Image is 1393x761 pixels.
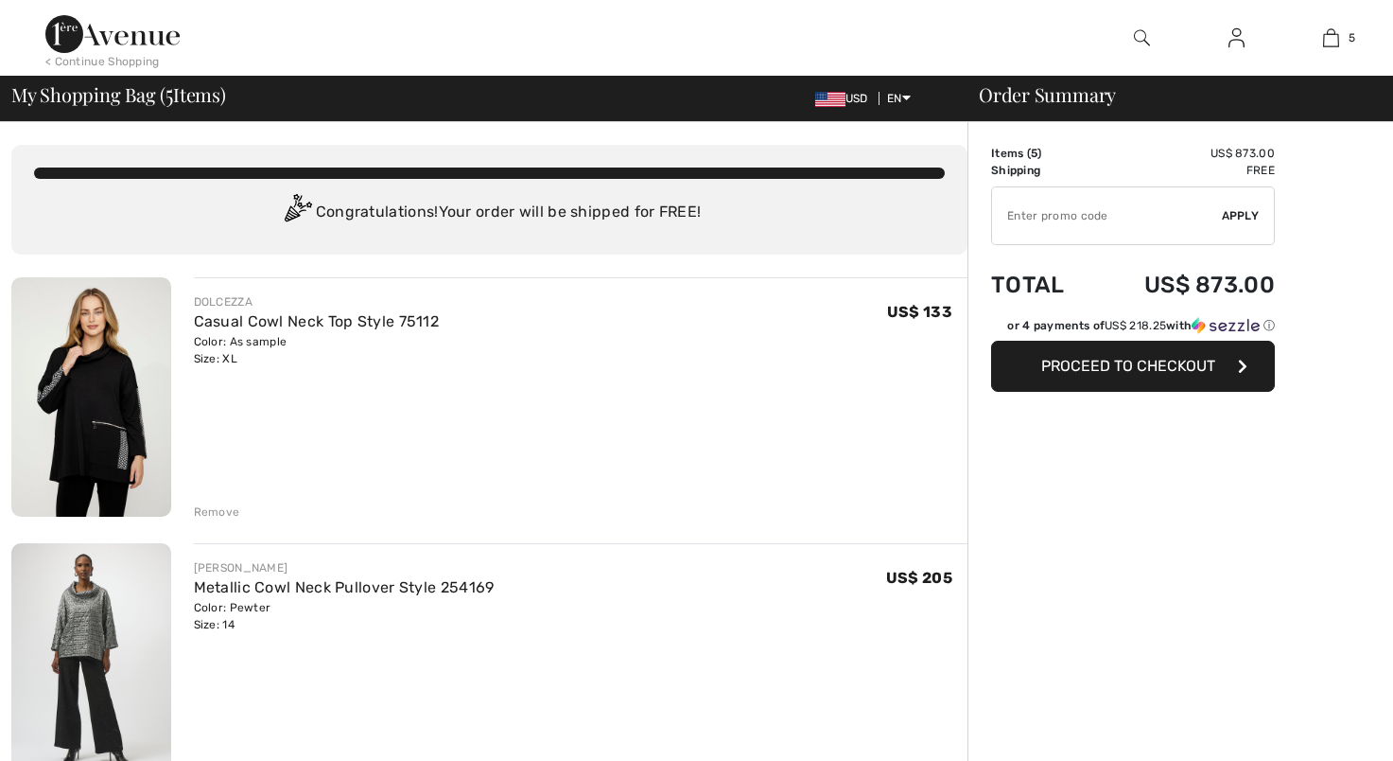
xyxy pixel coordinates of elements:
[1093,253,1275,317] td: US$ 873.00
[45,53,160,70] div: < Continue Shopping
[45,15,180,53] img: 1ère Avenue
[1007,317,1275,334] div: or 4 payments of with
[887,303,952,321] span: US$ 133
[11,85,226,104] span: My Shopping Bag ( Items)
[815,92,876,105] span: USD
[1192,317,1260,334] img: Sezzle
[194,312,440,330] a: Casual Cowl Neck Top Style 75112
[1323,27,1339,49] img: My Bag
[886,569,952,587] span: US$ 205
[815,92,845,107] img: US Dollar
[11,277,171,517] img: Casual Cowl Neck Top Style 75112
[1031,147,1037,160] span: 5
[1349,29,1355,46] span: 5
[194,578,495,596] a: Metallic Cowl Neck Pullover Style 254169
[1105,319,1166,332] span: US$ 218.25
[1041,357,1215,375] span: Proceed to Checkout
[1093,162,1275,179] td: Free
[887,92,911,105] span: EN
[194,333,440,367] div: Color: As sample Size: XL
[956,85,1382,104] div: Order Summary
[1213,27,1260,50] a: Sign In
[194,599,495,633] div: Color: Pewter Size: 14
[991,341,1275,392] button: Proceed to Checkout
[194,504,240,521] div: Remove
[991,162,1093,179] td: Shipping
[278,194,316,232] img: Congratulation2.svg
[991,317,1275,341] div: or 4 payments ofUS$ 218.25withSezzle Click to learn more about Sezzle
[1134,27,1150,49] img: search the website
[34,194,945,232] div: Congratulations! Your order will be shipped for FREE!
[194,559,495,576] div: [PERSON_NAME]
[194,293,440,310] div: DOLCEZZA
[991,253,1093,317] td: Total
[1222,207,1260,224] span: Apply
[165,80,173,105] span: 5
[1228,27,1245,49] img: My Info
[991,145,1093,162] td: Items ( )
[1284,27,1377,49] a: 5
[992,187,1222,244] input: Promo code
[1093,145,1275,162] td: US$ 873.00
